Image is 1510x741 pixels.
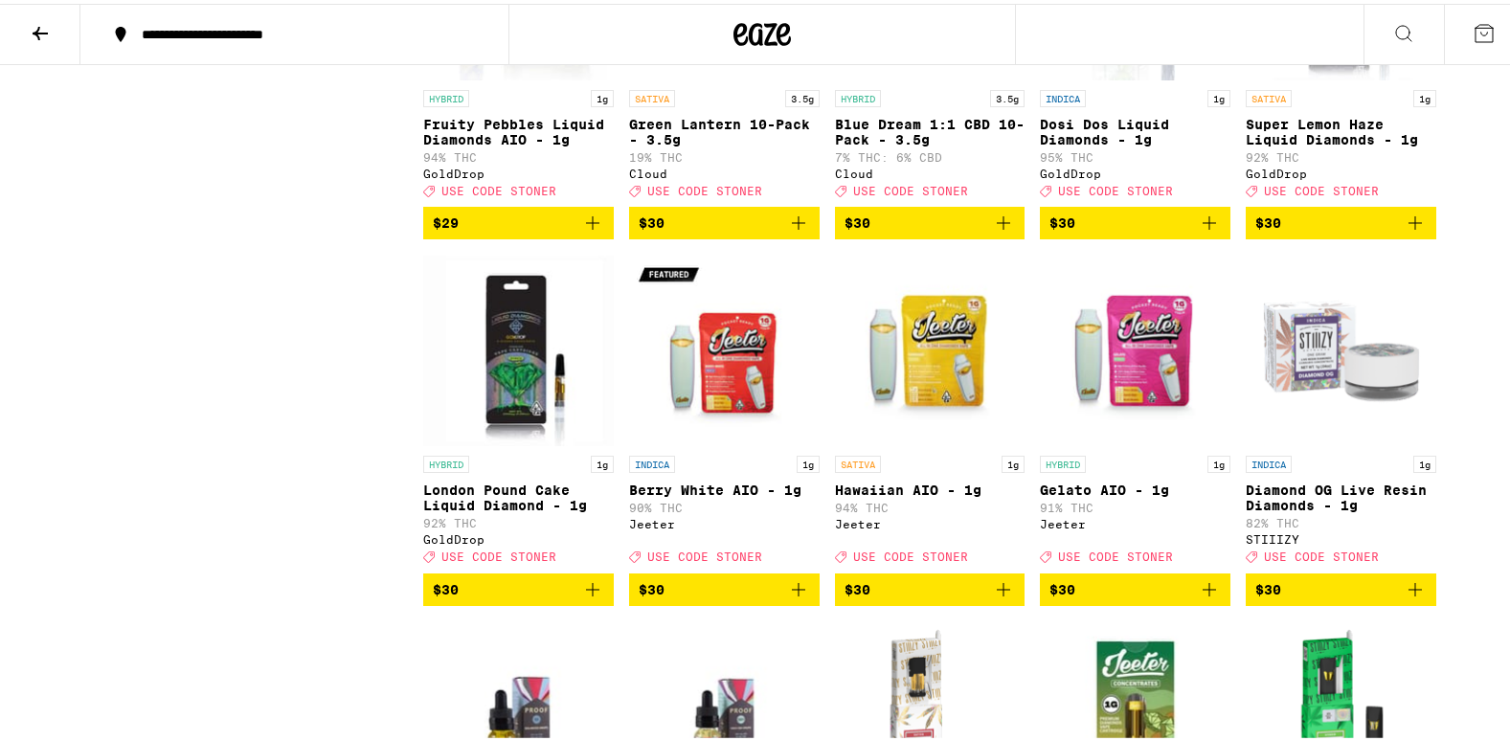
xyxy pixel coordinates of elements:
button: Add to bag [1040,570,1230,602]
p: 91% THC [1040,498,1230,510]
span: $30 [1049,212,1075,227]
p: INDICA [1246,452,1292,469]
div: Cloud [629,164,820,176]
span: $30 [1049,578,1075,594]
p: 19% THC [629,147,820,160]
span: USE CODE STONER [647,548,762,560]
button: Add to bag [835,570,1025,602]
p: HYBRID [835,86,881,103]
button: Add to bag [423,570,614,602]
img: STIIIZY - Diamond OG Live Resin Diamonds - 1g [1246,251,1436,442]
p: 1g [591,86,614,103]
p: SATIVA [629,86,675,103]
p: 1g [1413,452,1436,469]
p: Fruity Pebbles Liquid Diamonds AIO - 1g [423,113,614,144]
div: GoldDrop [1040,164,1230,176]
p: SATIVA [835,452,881,469]
a: Open page for Berry White AIO - 1g from Jeeter [629,251,820,569]
img: Jeeter - Gelato AIO - 1g [1040,251,1230,442]
p: 95% THC [1040,147,1230,160]
p: HYBRID [1040,452,1086,469]
p: SATIVA [1246,86,1292,103]
div: Cloud [835,164,1025,176]
span: USE CODE STONER [853,548,968,560]
p: 92% THC [1246,147,1436,160]
div: Jeeter [629,514,820,527]
p: HYBRID [423,86,469,103]
p: 1g [1002,452,1025,469]
div: GoldDrop [423,529,614,542]
button: Add to bag [423,203,614,236]
span: $30 [1255,578,1281,594]
img: GoldDrop - London Pound Cake Liquid Diamond - 1g [423,251,614,442]
span: $30 [433,578,459,594]
span: USE CODE STONER [1264,548,1379,560]
p: London Pound Cake Liquid Diamond - 1g [423,479,614,509]
p: 94% THC [423,147,614,160]
span: $29 [433,212,459,227]
p: Hawaiian AIO - 1g [835,479,1025,494]
span: $30 [845,578,870,594]
div: STIIIZY [1246,529,1436,542]
img: Jeeter - Berry White AIO - 1g [629,251,820,442]
span: USE CODE STONER [1264,181,1379,193]
span: USE CODE STONER [853,181,968,193]
p: 3.5g [785,86,820,103]
p: Super Lemon Haze Liquid Diamonds - 1g [1246,113,1436,144]
a: Open page for Diamond OG Live Resin Diamonds - 1g from STIIIZY [1246,251,1436,569]
span: $30 [845,212,870,227]
span: USE CODE STONER [647,181,762,193]
span: USE CODE STONER [441,181,556,193]
p: Diamond OG Live Resin Diamonds - 1g [1246,479,1436,509]
p: Green Lantern 10-Pack - 3.5g [629,113,820,144]
a: Open page for Gelato AIO - 1g from Jeeter [1040,251,1230,569]
p: 82% THC [1246,513,1436,526]
p: 1g [1413,86,1436,103]
span: $30 [639,578,665,594]
button: Add to bag [1246,203,1436,236]
button: Add to bag [835,203,1025,236]
span: USE CODE STONER [1058,548,1173,560]
img: Jeeter - Hawaiian AIO - 1g [835,251,1025,442]
span: $30 [1255,212,1281,227]
p: 94% THC [835,498,1025,510]
a: Open page for London Pound Cake Liquid Diamond - 1g from GoldDrop [423,251,614,569]
span: Hi. Need any help? [11,13,138,29]
button: Add to bag [629,203,820,236]
p: 7% THC: 6% CBD [835,147,1025,160]
p: 1g [591,452,614,469]
p: INDICA [1040,86,1086,103]
p: Gelato AIO - 1g [1040,479,1230,494]
p: 1g [797,452,820,469]
div: GoldDrop [1246,164,1436,176]
p: 92% THC [423,513,614,526]
p: INDICA [629,452,675,469]
p: Berry White AIO - 1g [629,479,820,494]
p: 1g [1207,452,1230,469]
div: GoldDrop [423,164,614,176]
a: Open page for Hawaiian AIO - 1g from Jeeter [835,251,1025,569]
p: HYBRID [423,452,469,469]
p: Dosi Dos Liquid Diamonds - 1g [1040,113,1230,144]
p: 90% THC [629,498,820,510]
span: USE CODE STONER [1058,181,1173,193]
span: USE CODE STONER [441,548,556,560]
button: Add to bag [1246,570,1436,602]
button: Add to bag [1040,203,1230,236]
span: $30 [639,212,665,227]
p: 3.5g [990,86,1025,103]
p: Blue Dream 1:1 CBD 10-Pack - 3.5g [835,113,1025,144]
div: Jeeter [835,514,1025,527]
div: Jeeter [1040,514,1230,527]
p: 1g [1207,86,1230,103]
button: Add to bag [629,570,820,602]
